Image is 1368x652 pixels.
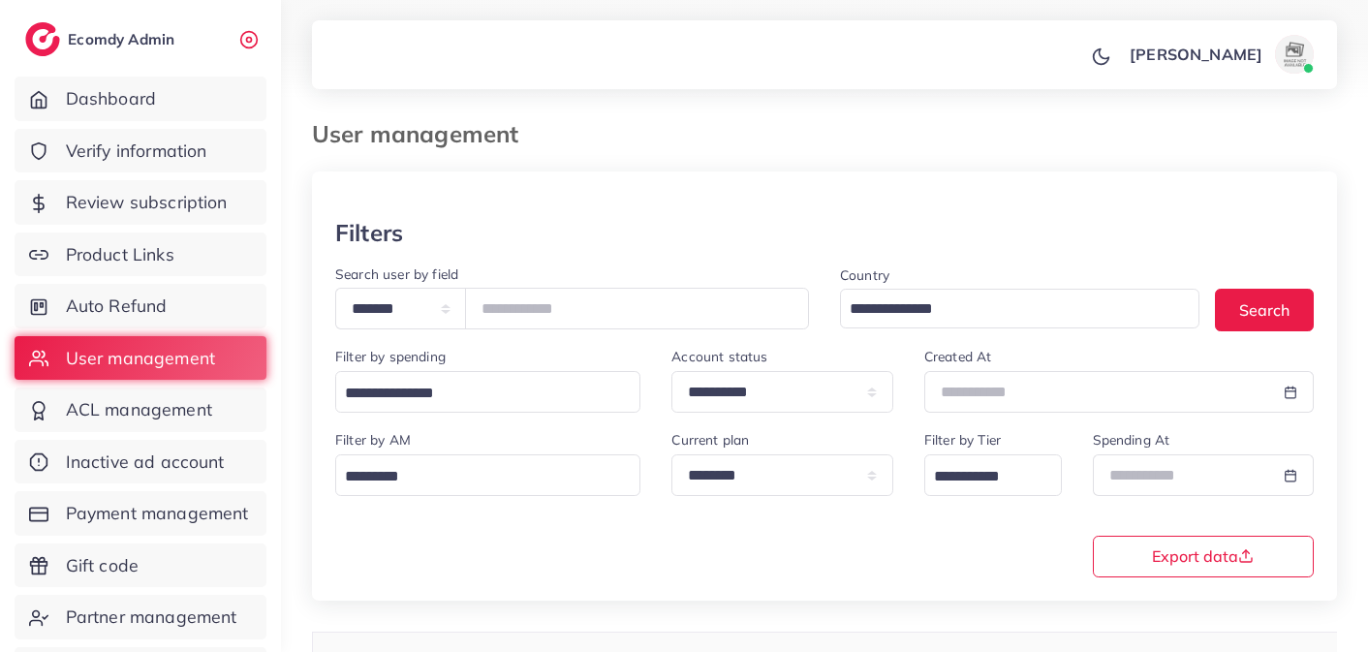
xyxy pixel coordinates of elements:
label: Spending At [1093,430,1170,450]
button: Search [1215,289,1314,330]
a: Auto Refund [15,284,266,328]
div: Search for option [335,454,640,496]
input: Search for option [843,295,1174,325]
input: Search for option [338,462,615,492]
label: Filter by Tier [924,430,1001,450]
label: Filter by AM [335,430,411,450]
h2: Ecomdy Admin [68,30,179,48]
label: Current plan [671,430,749,450]
span: Export data [1152,548,1254,564]
a: Inactive ad account [15,440,266,484]
input: Search for option [338,379,615,409]
span: Review subscription [66,190,228,215]
a: User management [15,336,266,381]
a: Payment management [15,491,266,536]
img: avatar [1275,35,1314,74]
label: Filter by spending [335,347,446,366]
span: Auto Refund [66,294,168,319]
span: Verify information [66,139,207,164]
a: Dashboard [15,77,266,121]
h3: User management [312,120,534,148]
h3: Filters [335,219,403,247]
label: Account status [671,347,767,366]
span: User management [66,346,215,371]
span: Product Links [66,242,174,267]
a: Partner management [15,595,266,639]
a: Product Links [15,233,266,277]
a: logoEcomdy Admin [25,22,179,56]
span: Dashboard [66,86,156,111]
a: [PERSON_NAME]avatar [1119,35,1321,74]
label: Country [840,265,889,285]
a: Verify information [15,129,266,173]
span: Inactive ad account [66,450,225,475]
div: Search for option [335,371,640,413]
a: Review subscription [15,180,266,225]
div: Search for option [924,454,1062,496]
span: Payment management [66,501,249,526]
a: ACL management [15,388,266,432]
input: Search for option [927,462,1037,492]
img: logo [25,22,60,56]
div: Search for option [840,289,1199,328]
label: Search user by field [335,264,458,284]
label: Created At [924,347,992,366]
span: ACL management [66,397,212,422]
a: Gift code [15,543,266,588]
span: Gift code [66,553,139,578]
button: Export data [1093,536,1315,577]
p: [PERSON_NAME] [1130,43,1262,66]
span: Partner management [66,605,237,630]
